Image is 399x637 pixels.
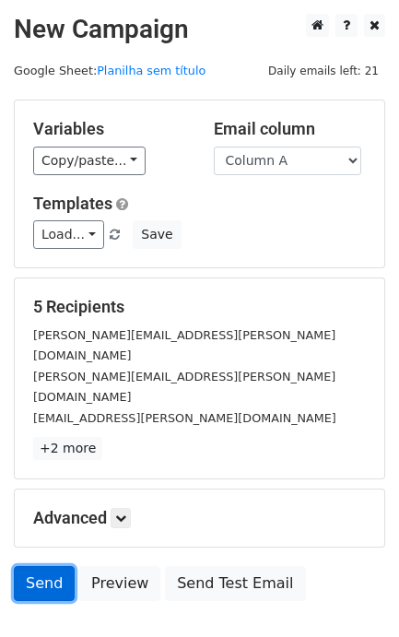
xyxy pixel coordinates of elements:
button: Save [133,220,181,249]
a: Send Test Email [165,566,305,601]
div: Widget de chat [307,549,399,637]
a: Planilha sem título [97,64,205,77]
span: Daily emails left: 21 [262,61,385,81]
iframe: Chat Widget [307,549,399,637]
a: Copy/paste... [33,147,146,175]
small: [EMAIL_ADDRESS][PERSON_NAME][DOMAIN_NAME] [33,411,336,425]
a: +2 more [33,437,102,460]
a: Send [14,566,75,601]
a: Templates [33,194,112,213]
h2: New Campaign [14,14,385,45]
h5: Variables [33,119,186,139]
small: [PERSON_NAME][EMAIL_ADDRESS][PERSON_NAME][DOMAIN_NAME] [33,370,335,405]
small: [PERSON_NAME][EMAIL_ADDRESS][PERSON_NAME][DOMAIN_NAME] [33,328,335,363]
a: Load... [33,220,104,249]
h5: 5 Recipients [33,297,366,317]
h5: Advanced [33,508,366,528]
small: Google Sheet: [14,64,205,77]
a: Preview [79,566,160,601]
a: Daily emails left: 21 [262,64,385,77]
h5: Email column [214,119,367,139]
